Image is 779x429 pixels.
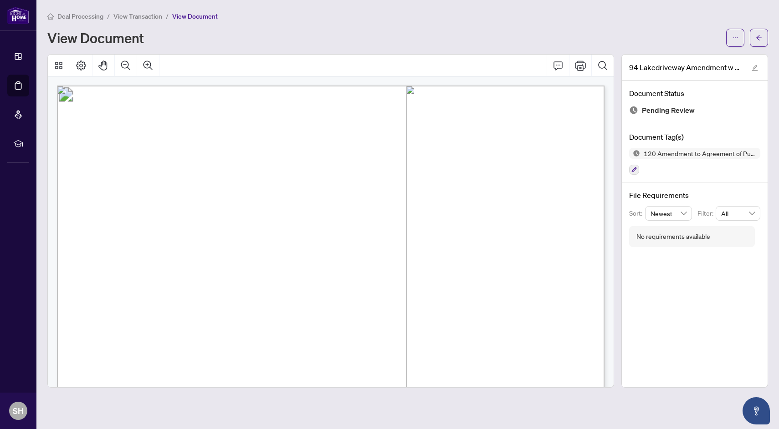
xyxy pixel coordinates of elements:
[743,397,770,424] button: Open asap
[640,150,760,156] span: 120 Amendment to Agreement of Purchase and Sale
[636,232,710,242] div: No requirements available
[113,12,162,20] span: View Transaction
[629,62,743,73] span: 94 Lakedriveway Amendment w Ack.pdf
[721,207,755,220] span: All
[651,207,687,220] span: Newest
[697,208,716,218] p: Filter:
[7,7,29,24] img: logo
[629,88,760,99] h4: Document Status
[629,131,760,142] h4: Document Tag(s)
[13,404,24,417] span: SH
[629,190,760,201] h4: File Requirements
[47,30,144,45] h1: View Document
[629,148,640,159] img: Status Icon
[756,35,762,41] span: arrow-left
[172,12,218,20] span: View Document
[732,35,738,41] span: ellipsis
[107,11,110,21] li: /
[47,13,54,20] span: home
[642,104,695,116] span: Pending Review
[629,208,645,218] p: Sort:
[57,12,103,20] span: Deal Processing
[752,65,758,71] span: edit
[629,106,638,115] img: Document Status
[166,11,169,21] li: /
